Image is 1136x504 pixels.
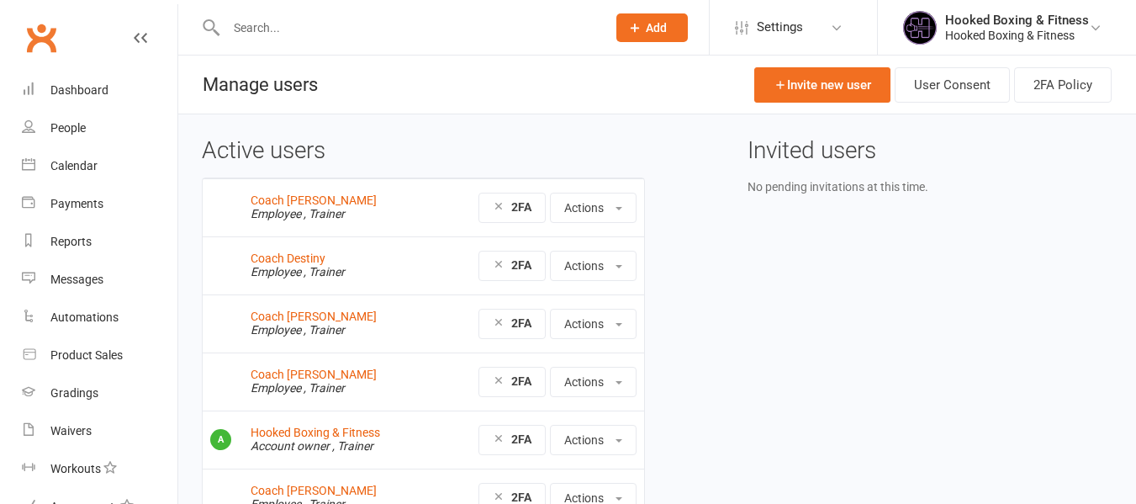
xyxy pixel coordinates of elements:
[22,374,177,412] a: Gradings
[50,121,86,135] div: People
[50,386,98,400] div: Gradings
[304,265,345,279] em: , Trainer
[304,323,345,337] em: , Trainer
[251,484,377,497] a: Coach [PERSON_NAME]
[50,235,92,248] div: Reports
[754,67,890,103] a: Invite new user
[251,310,377,323] a: Coach [PERSON_NAME]
[511,200,531,214] strong: 2FA
[22,72,177,109] a: Dashboard
[50,159,98,172] div: Calendar
[550,251,637,281] button: Actions
[251,194,377,207] a: Coach [PERSON_NAME]
[748,178,1112,196] div: No pending invitations at this time.
[22,412,177,450] a: Waivers
[22,223,177,261] a: Reports
[550,367,637,397] button: Actions
[550,425,637,455] button: Actions
[903,11,937,45] img: thumb_image1731986243.png
[22,299,177,337] a: Automations
[511,491,531,504] strong: 2FA
[945,13,1089,28] div: Hooked Boxing & Fitness
[748,138,1112,164] h3: Invited users
[251,265,301,279] em: Employee
[50,424,92,438] div: Waivers
[202,138,645,164] h3: Active users
[22,185,177,223] a: Payments
[50,197,103,210] div: Payments
[895,67,1010,103] a: User Consent
[304,381,345,395] em: , Trainer
[304,207,345,220] em: , Trainer
[332,439,373,453] em: , Trainer
[511,374,531,388] strong: 2FA
[50,462,101,475] div: Workouts
[251,323,301,337] em: Employee
[251,381,301,395] em: Employee
[50,310,119,324] div: Automations
[511,258,531,272] strong: 2FA
[22,261,177,299] a: Messages
[757,8,803,46] span: Settings
[50,273,103,286] div: Messages
[251,426,380,439] a: Hooked Boxing & Fitness
[251,252,325,265] a: Coach Destiny
[50,348,123,362] div: Product Sales
[251,439,330,453] em: Account owner
[511,432,531,446] strong: 2FA
[550,309,637,339] button: Actions
[22,450,177,488] a: Workouts
[251,368,377,381] a: Coach [PERSON_NAME]
[616,13,688,42] button: Add
[22,337,177,374] a: Product Sales
[1014,67,1112,103] button: 2FA Policy
[20,17,62,59] a: Clubworx
[511,316,531,330] strong: 2FA
[22,109,177,147] a: People
[550,193,637,223] button: Actions
[945,28,1089,43] div: Hooked Boxing & Fitness
[646,21,667,34] span: Add
[178,56,318,114] h1: Manage users
[50,83,108,97] div: Dashboard
[22,147,177,185] a: Calendar
[251,207,301,220] em: Employee
[221,16,594,40] input: Search...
